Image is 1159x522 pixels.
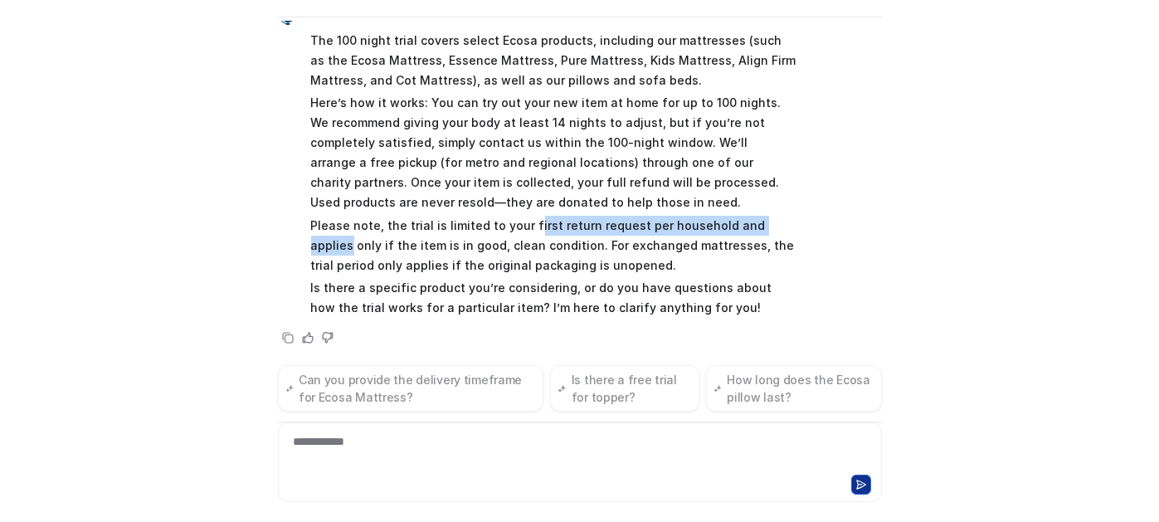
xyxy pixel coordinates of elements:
[311,31,796,90] p: The 100 night trial covers select Ecosa products, including our mattresses (such as the Ecosa Mat...
[311,278,796,318] p: Is there a specific product you’re considering, or do you have questions about how the trial work...
[550,365,699,412] button: Is there a free trial for topper?
[311,93,796,212] p: Here’s how it works: You can try out your new item at home for up to 100 nights. We recommend giv...
[278,365,544,412] button: Can you provide the delivery timeframe for Ecosa Mattress?
[311,216,796,276] p: Please note, the trial is limited to your first return request per household and applies only if ...
[706,365,882,412] button: How long does the Ecosa pillow last?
